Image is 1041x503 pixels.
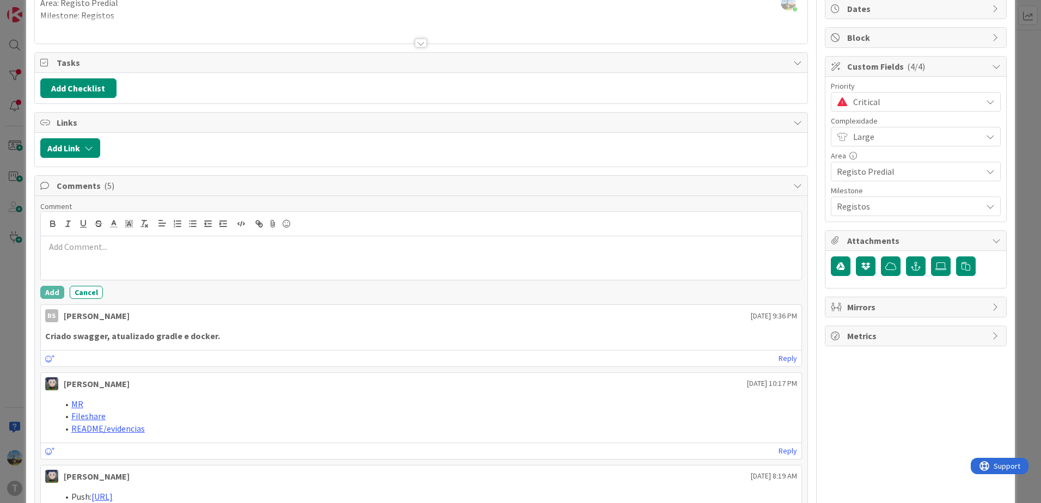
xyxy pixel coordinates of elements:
[45,377,58,390] img: LS
[853,94,976,109] span: Critical
[45,470,58,483] img: LS
[57,116,788,129] span: Links
[853,129,976,144] span: Large
[64,309,130,322] div: [PERSON_NAME]
[71,398,83,409] a: MR
[831,117,1001,125] div: Complexidade
[57,179,788,192] span: Comments
[57,56,788,69] span: Tasks
[847,60,987,73] span: Custom Fields
[747,378,797,389] span: [DATE] 10:17 PM
[71,423,145,434] a: README/evidencias
[40,78,117,98] button: Add Checklist
[64,470,130,483] div: [PERSON_NAME]
[70,286,103,299] button: Cancel
[45,330,220,341] strong: Criado swagger, atualizado gradle e docker.
[40,201,72,211] span: Comment
[751,470,797,482] span: [DATE] 8:19 AM
[40,9,802,22] p: Milestone: Registos
[751,310,797,322] span: [DATE] 9:36 PM
[779,352,797,365] a: Reply
[847,234,987,247] span: Attachments
[847,31,987,44] span: Block
[23,2,50,15] span: Support
[40,286,64,299] button: Add
[831,187,1001,194] div: Milestone
[847,2,987,15] span: Dates
[837,164,976,179] span: Registo Predial
[104,180,114,191] span: ( 5 )
[779,444,797,458] a: Reply
[40,138,100,158] button: Add Link
[831,82,1001,90] div: Priority
[837,199,976,214] span: Registos
[91,491,113,502] a: [URL]
[71,410,106,421] a: Fileshare
[831,152,1001,160] div: Area
[58,490,797,503] li: Push:
[45,309,58,322] div: BS
[907,61,925,72] span: ( 4/4 )
[847,329,987,342] span: Metrics
[64,377,130,390] div: [PERSON_NAME]
[847,300,987,314] span: Mirrors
